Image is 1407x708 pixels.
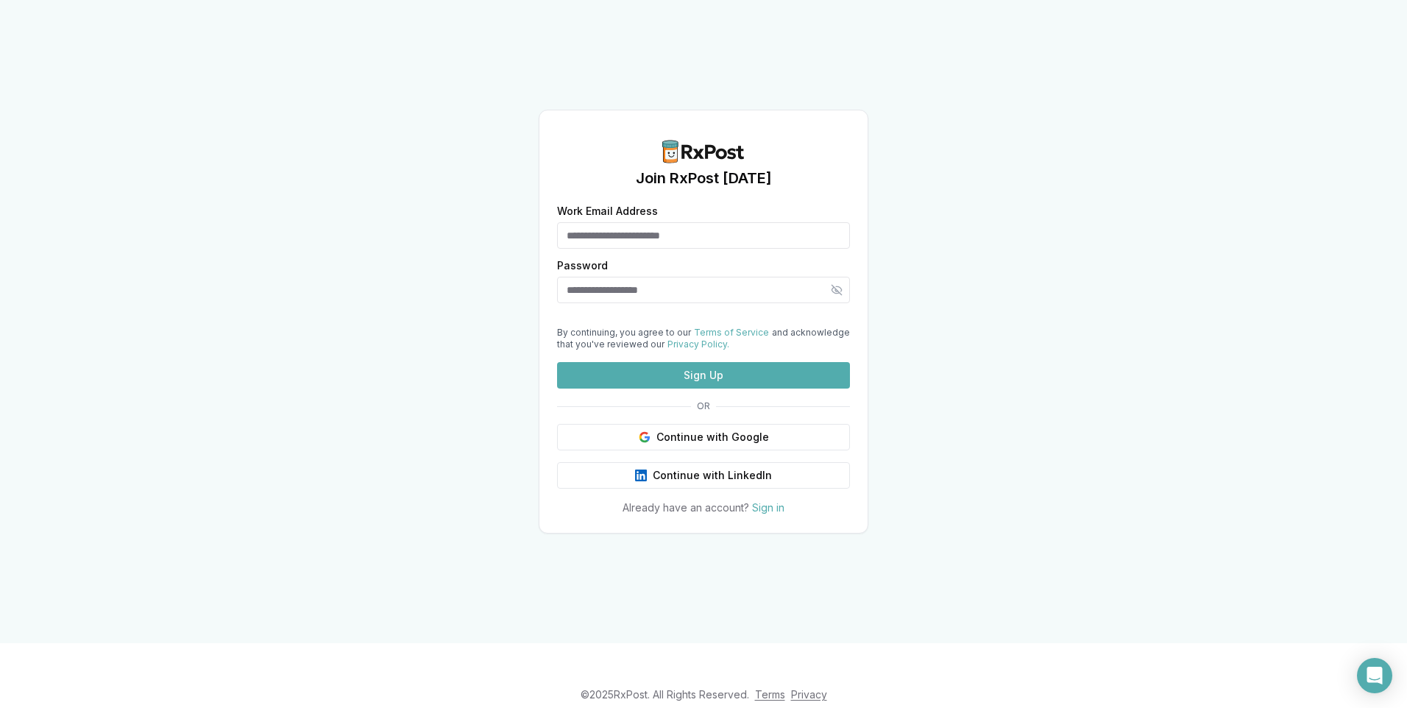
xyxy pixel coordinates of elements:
a: Privacy Policy. [667,339,729,350]
a: Terms [755,688,785,701]
img: Google [639,431,651,443]
img: LinkedIn [635,470,647,481]
button: Hide password [823,277,850,303]
a: Terms of Service [694,327,769,338]
h1: Join RxPost [DATE] [636,168,772,188]
label: Password [557,261,850,271]
a: Sign in [752,501,784,514]
button: Sign Up [557,362,850,389]
img: RxPost Logo [656,140,751,163]
button: Continue with Google [557,424,850,450]
span: Already have an account? [623,501,749,514]
div: By continuing, you agree to our and acknowledge that you've reviewed our [557,327,850,350]
button: Continue with LinkedIn [557,462,850,489]
span: OR [691,400,716,412]
div: Open Intercom Messenger [1357,658,1392,693]
a: Privacy [791,688,827,701]
label: Work Email Address [557,206,850,216]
